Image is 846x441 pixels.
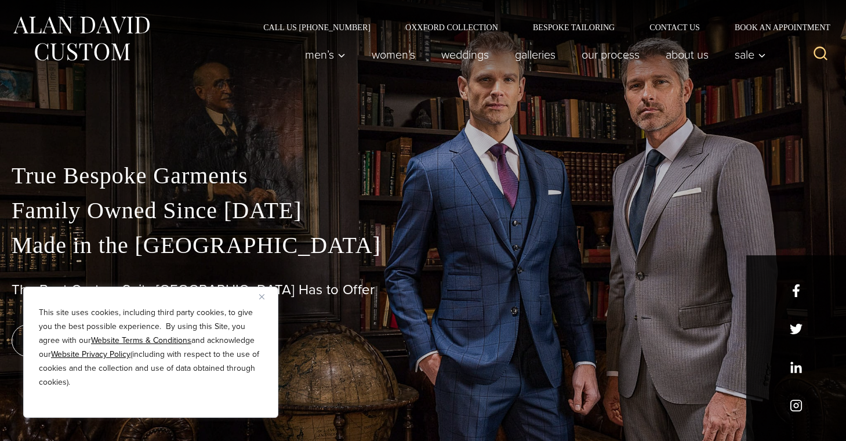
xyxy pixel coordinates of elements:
a: Oxxford Collection [388,23,515,31]
button: View Search Form [807,41,834,68]
a: About Us [653,43,722,66]
a: Our Process [569,43,653,66]
nav: Primary Navigation [292,43,772,66]
h1: The Best Custom Suits [GEOGRAPHIC_DATA] Has to Offer [12,281,834,298]
a: Book an Appointment [717,23,834,31]
nav: Secondary Navigation [246,23,834,31]
button: Close [259,290,273,303]
img: Close [259,294,264,299]
a: Call Us [PHONE_NUMBER] [246,23,388,31]
a: Contact Us [632,23,717,31]
span: Men’s [305,49,346,60]
a: Galleries [502,43,569,66]
img: Alan David Custom [12,13,151,64]
p: This site uses cookies, including third party cookies, to give you the best possible experience. ... [39,306,263,389]
span: Sale [735,49,766,60]
a: Website Terms & Conditions [91,334,191,346]
a: Women’s [359,43,429,66]
a: Bespoke Tailoring [515,23,632,31]
a: weddings [429,43,502,66]
a: Website Privacy Policy [51,348,130,360]
p: True Bespoke Garments Family Owned Since [DATE] Made in the [GEOGRAPHIC_DATA] [12,158,834,263]
a: book an appointment [12,324,174,357]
